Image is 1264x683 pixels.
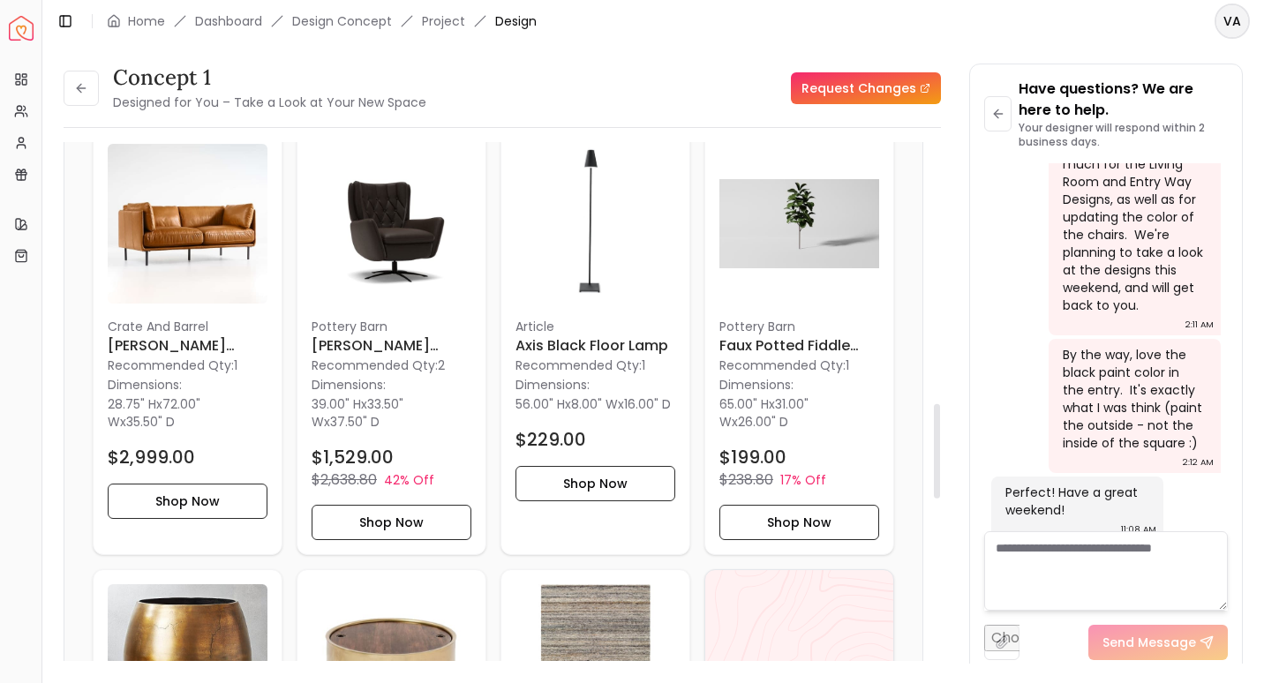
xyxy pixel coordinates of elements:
span: 33.50" W [312,395,403,431]
p: Have questions? We are here to help. [1019,79,1228,121]
div: 2:11 AM [1185,316,1214,334]
span: 65.00" H [719,395,769,413]
span: 26.00" D [738,413,788,431]
div: Perfect! Have a great weekend! [1005,484,1146,519]
span: VA [1216,5,1248,37]
span: 72.00" W [108,395,200,431]
button: VA [1215,4,1250,39]
span: 37.50" D [330,413,380,431]
p: 42% Off [384,471,434,489]
nav: breadcrumb [107,12,537,30]
div: 2:12 AM [1183,454,1214,471]
h6: Faux Potted Fiddle Leaf Fig Tree [719,335,879,357]
div: By the way, love the black paint color in the entry. It's exactly what I was think (paint the out... [1063,346,1203,452]
h4: $199.00 [719,445,786,469]
p: Dimensions: [108,374,182,395]
p: Crate And Barrel [108,318,267,335]
span: 16.00" D [624,395,671,413]
p: Recommended Qty: 1 [108,357,267,374]
a: Dashboard [195,12,262,30]
p: Recommended Qty: 1 [515,357,675,374]
p: Pottery Barn [312,318,471,335]
img: Wells Leather Apartment Sofa image [108,144,267,304]
button: Shop Now [312,505,471,540]
span: 39.00" H [312,395,361,413]
p: x x [719,395,879,431]
span: Design [495,12,537,30]
p: 17% Off [780,471,826,489]
p: Your designer will respond within 2 business days. [1019,121,1228,149]
img: Faux Potted Fiddle Leaf Fig Tree image [719,144,879,304]
button: Shop Now [719,505,879,540]
h3: concept 1 [113,64,426,92]
p: $238.80 [719,469,773,491]
h6: [PERSON_NAME] Leather Apartment Sofa [108,335,267,357]
span: 8.00" W [571,395,618,413]
a: Wells Leather Apartment Sofa imageCrate And Barrel[PERSON_NAME] Leather Apartment SofaRecommended... [93,129,282,555]
p: Recommended Qty: 1 [719,357,879,374]
p: x x [312,395,471,431]
li: Design Concept [292,12,392,30]
button: Shop Now [515,466,675,501]
div: Faux Potted Fiddle Leaf Fig Tree [704,129,894,555]
button: Shop Now [108,484,267,519]
img: Axis Black Floor Lamp image [515,144,675,304]
div: Wells Tufted Leather Swivel Recliner [297,129,486,555]
h6: Axis Black Floor Lamp [515,335,675,357]
a: Wells Tufted Leather Swivel Recliner imagePottery Barn[PERSON_NAME] Tufted Leather Swivel Recline... [297,129,486,555]
a: Request Changes [791,72,941,104]
p: Article [515,318,675,335]
div: Hi there! Thank you so much for the Living Room and Entry Way Designs, as well as for updating th... [1063,138,1203,314]
a: Home [128,12,165,30]
h4: $229.00 [515,427,586,452]
p: Dimensions: [515,374,590,395]
h4: $2,999.00 [108,445,195,469]
span: 28.75" H [108,395,156,413]
a: Spacejoy [9,16,34,41]
span: 56.00" H [515,395,565,413]
p: Recommended Qty: 2 [312,357,471,374]
h6: [PERSON_NAME] Tufted Leather Swivel Recliner [312,335,471,357]
h4: $1,529.00 [312,445,394,469]
div: Axis Black Floor Lamp [500,129,690,555]
a: Faux Potted Fiddle Leaf Fig Tree imagePottery BarnFaux Potted Fiddle Leaf Fig TreeRecommended Qty... [704,129,894,555]
small: Designed for You – Take a Look at Your New Space [113,94,426,111]
p: x x [515,395,671,413]
div: 11:08 AM [1121,521,1156,538]
p: $2,638.80 [312,469,377,491]
p: Dimensions: [719,374,794,395]
p: Pottery Barn [719,318,879,335]
p: Dimensions: [312,374,386,395]
div: Wells Leather Apartment Sofa [93,129,282,555]
a: Project [422,12,465,30]
a: Axis Black Floor Lamp imageArticleAxis Black Floor LampRecommended Qty:1Dimensions:56.00" Hx8.00"... [500,129,690,555]
img: Wells Tufted Leather Swivel Recliner image [312,144,471,304]
span: 35.50" D [126,413,175,431]
p: x x [108,395,267,431]
img: Spacejoy Logo [9,16,34,41]
span: 31.00" W [719,395,809,431]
